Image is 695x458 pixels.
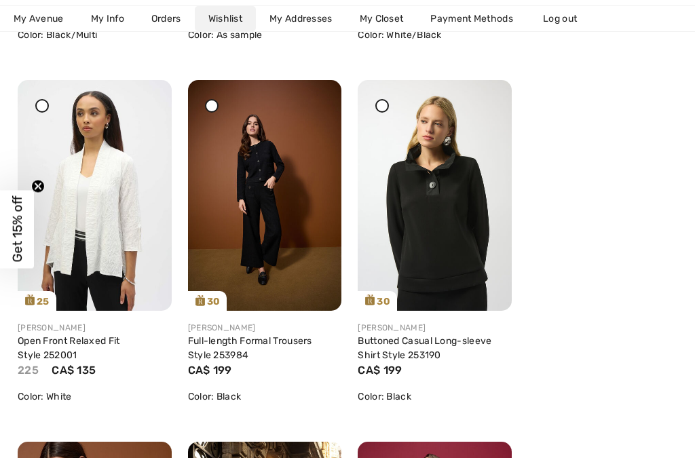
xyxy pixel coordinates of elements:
[358,335,491,361] a: Buttoned Casual Long-sleeve Shirt Style 253190
[195,6,256,31] a: Wishlist
[18,80,172,310] a: 25
[358,389,512,404] div: Color: Black
[358,322,512,334] div: [PERSON_NAME]
[188,28,342,42] div: Color: As sample
[188,364,232,377] span: CA$ 199
[188,389,342,404] div: Color: Black
[188,322,342,334] div: [PERSON_NAME]
[52,364,96,377] span: CA$ 135
[138,6,195,31] a: Orders
[77,6,138,31] a: My Info
[18,389,172,404] div: Color: White
[358,80,512,310] a: 30
[188,80,342,311] img: joseph-ribkoff-pants-black_253984_5_c12b_search.jpg
[188,335,312,361] a: Full-length Formal Trousers Style 253984
[188,80,342,311] a: 30
[358,28,512,42] div: Color: White/Black
[18,80,172,310] img: joseph-ribkoff-sweaters-cardigans-white_252001_2_4906_search.jpg
[18,28,172,42] div: Color: Black/Multi
[18,322,172,334] div: [PERSON_NAME]
[10,196,25,263] span: Get 15% off
[358,80,512,310] img: joseph-ribkoff-tops-black_253190_2_8fe6_search.jpg
[18,335,120,361] a: Open Front Relaxed Fit Style 252001
[358,364,402,377] span: CA$ 199
[31,179,45,193] button: Close teaser
[346,6,417,31] a: My Closet
[14,12,64,26] span: My Avenue
[18,364,39,377] span: 225
[417,6,527,31] a: Payment Methods
[529,6,604,31] a: Log out
[256,6,346,31] a: My Addresses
